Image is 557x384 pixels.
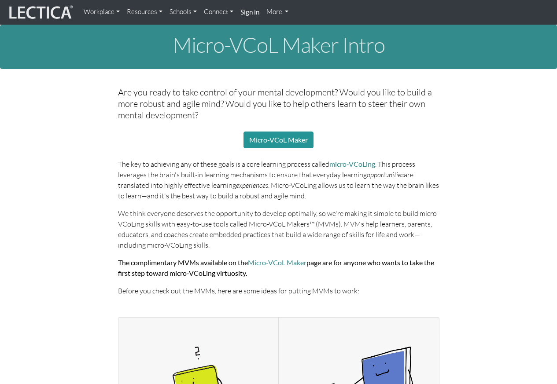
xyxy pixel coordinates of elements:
a: Micro-VCoL Maker [243,132,314,148]
a: Schools [166,4,200,21]
img: lecticalive [7,4,73,21]
a: More [263,4,292,21]
strong: The complimentary MVMs available on the page are for anyone who wants to take the first step towa... [118,258,434,277]
a: Micro-VCoL Maker [248,258,306,267]
a: Resources [123,4,166,21]
a: Connect [200,4,237,21]
a: Sign in [237,4,263,21]
p: We think everyone deserves the opportunity to develop optimally, so we're making it simple to bui... [118,208,439,250]
p: The key to achieving any of these goals is a core learning process called . This process leverage... [118,159,439,201]
a: micro-VCoLing [329,160,375,168]
em: experiences [236,181,268,190]
a: Workplace [80,4,123,21]
strong: Sign in [240,8,259,16]
em: opportunities [367,170,404,179]
h1: Micro-VCoL Maker Intro [9,33,548,57]
h5: Are you ready to take control of your mental development? Would you like to build a more robust a... [118,87,439,121]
